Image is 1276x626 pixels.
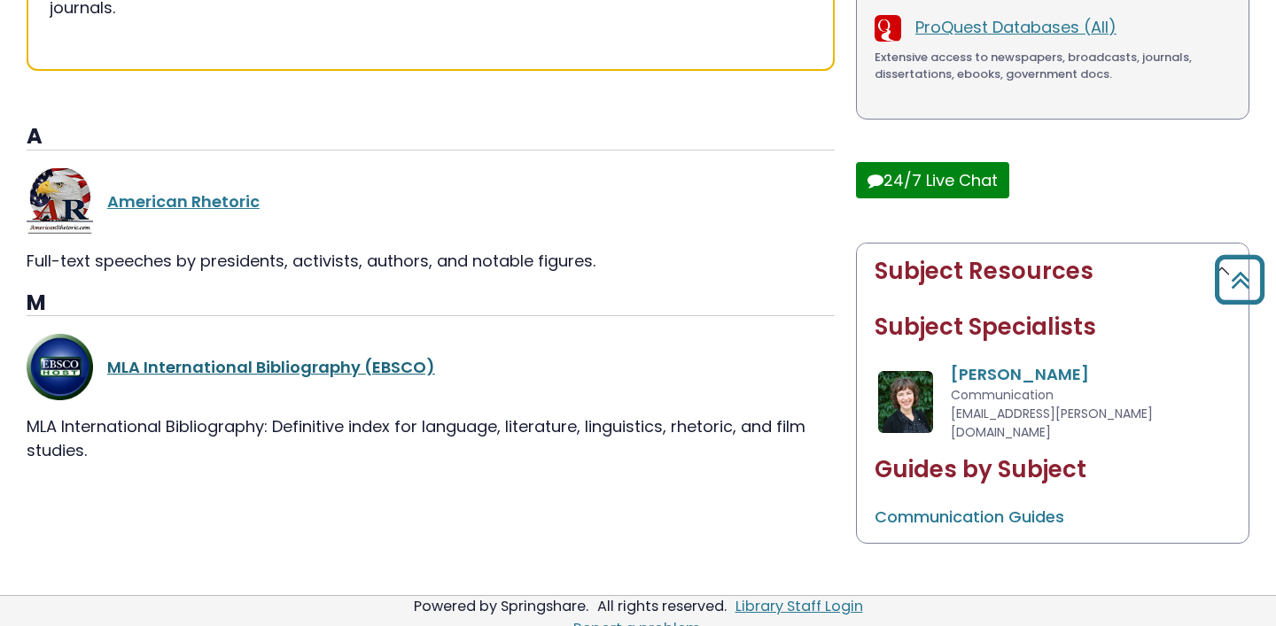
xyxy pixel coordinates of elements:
h2: Guides by Subject [875,456,1231,483]
img: Sarah McClure Kolk [878,371,933,433]
span: Communication [951,386,1054,404]
a: [PERSON_NAME] [951,363,1089,385]
a: Back to Top [1208,263,1272,296]
h3: A [27,124,835,151]
h3: M [27,290,835,317]
a: Library Staff Login [735,596,863,616]
span: [EMAIL_ADDRESS][PERSON_NAME][DOMAIN_NAME] [951,405,1153,441]
h2: Subject Specialists [875,313,1231,341]
div: All rights reserved. [595,596,729,616]
div: Full-text speeches by presidents, activists, authors, and notable figures. [27,249,835,273]
a: ProQuest Databases (All) [915,16,1116,38]
a: American Rhetoric [107,190,260,213]
a: Communication Guides [875,506,1064,528]
a: MLA International Bibliography (EBSCO) [107,356,435,378]
div: MLA International Bibliography: Definitive index for language, literature, linguistics, rhetoric,... [27,414,835,462]
button: Subject Resources [857,243,1249,299]
div: Powered by Springshare. [411,596,591,616]
button: 24/7 Live Chat [856,162,1009,198]
div: Extensive access to newspapers, broadcasts, journals, dissertations, ebooks, government docs. [875,49,1231,83]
